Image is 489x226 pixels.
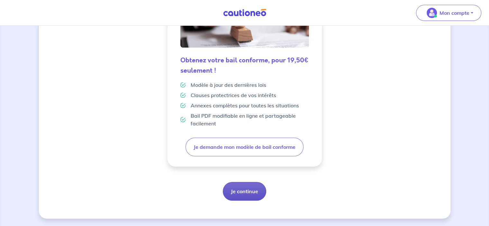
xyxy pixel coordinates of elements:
[439,9,469,17] p: Mon compte
[191,91,276,99] p: Clauses protectrices de vos intérêts
[180,55,309,76] h5: Obtenez votre bail conforme, pour 19,50€ seulement !
[223,182,266,201] button: Je continue
[416,5,481,21] button: illu_account_valid_menu.svgMon compte
[221,9,269,17] img: Cautioneo
[180,19,309,48] img: valid-lease.png
[186,138,303,156] button: Je demande mon modèle de bail conforme
[191,102,299,109] p: Annexes complètes pour toutes les situations
[191,81,266,89] p: Modèle à jour des dernières lois
[191,112,309,127] p: Bail PDF modifiable en ligne et partageable facilement
[427,8,437,18] img: illu_account_valid_menu.svg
